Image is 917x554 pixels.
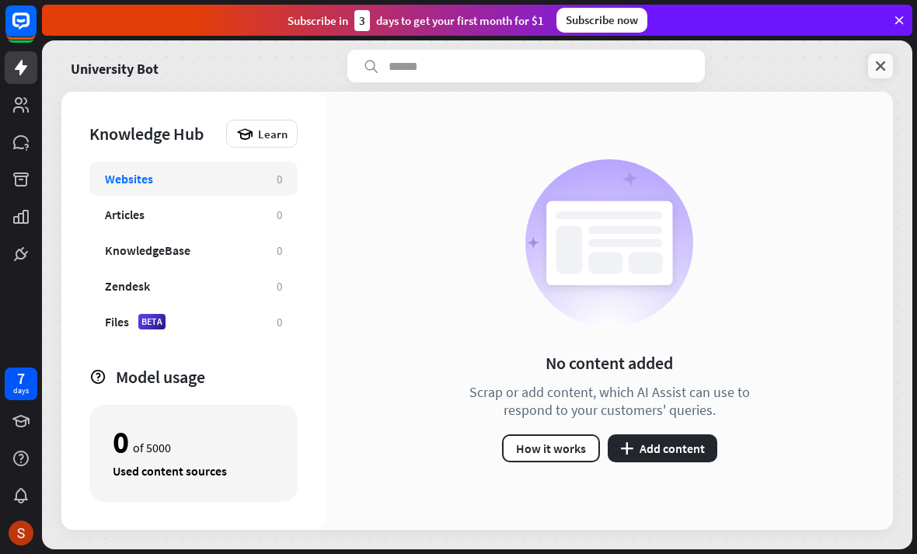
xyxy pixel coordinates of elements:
button: Open LiveChat chat widget [12,6,59,53]
button: plusAdd content [608,434,717,462]
a: 7 days [5,368,37,400]
div: 0 [277,279,282,294]
div: 0 [277,207,282,222]
div: 0 [277,172,282,186]
div: 0 [277,243,282,258]
div: 0 [113,429,129,455]
div: Zendesk [105,278,150,294]
div: Model usage [116,366,298,388]
div: Scrap or add content, which AI Assist can use to respond to your customers' queries. [450,383,769,419]
div: Websites [105,171,153,186]
span: Learn [258,127,288,141]
div: days [13,385,29,396]
div: Knowledge Hub [89,123,218,145]
div: of 5000 [113,429,274,455]
div: No content added [546,352,673,374]
div: BETA [138,314,166,329]
div: KnowledgeBase [105,242,190,258]
div: Subscribe in days to get your first month for $1 [288,10,544,31]
div: 7 [17,371,25,385]
button: How it works [502,434,600,462]
div: Subscribe now [556,8,647,33]
div: 0 [277,315,282,329]
div: Used content sources [113,463,274,479]
a: University Bot [71,50,159,82]
i: plus [620,442,633,455]
div: Articles [105,207,145,222]
div: Files [105,314,129,329]
div: 3 [354,10,370,31]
